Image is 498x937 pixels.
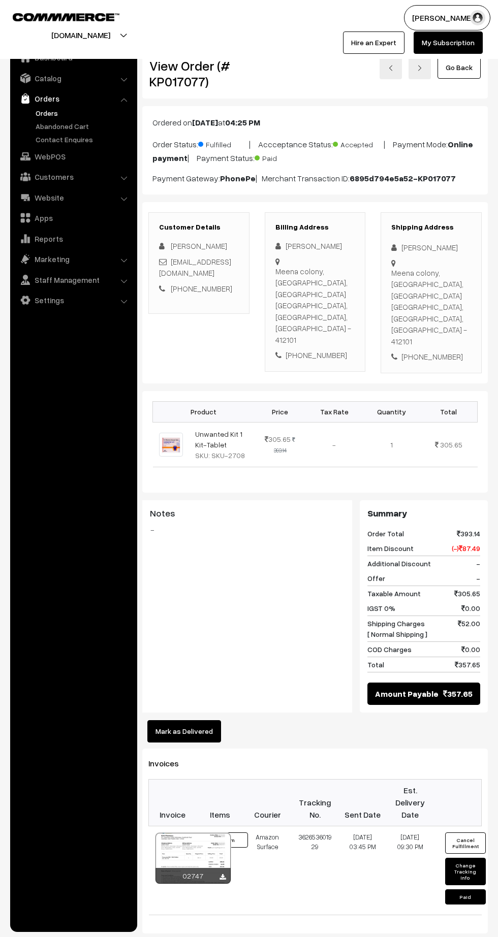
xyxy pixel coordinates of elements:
[386,826,434,915] td: [DATE] 09:30 PM
[195,450,248,461] div: SKU: SKU-2708
[445,889,486,904] button: Paid
[152,172,478,184] p: Payment Gateway: | Merchant Transaction ID:
[461,644,480,655] span: 0.00
[13,291,134,309] a: Settings
[244,826,292,915] td: Amazon Surface
[192,117,218,127] b: [DATE]
[153,401,255,422] th: Product
[367,603,395,613] span: IGST 0%
[476,558,480,569] span: -
[265,435,291,443] span: 305.65
[171,241,227,250] span: [PERSON_NAME]
[195,430,242,449] a: Unwanted Kit 1 Kit-Tablet
[275,240,355,252] div: [PERSON_NAME]
[417,65,423,71] img: right-arrow.png
[33,134,134,145] a: Contact Enquires
[367,508,480,519] h3: Summary
[196,779,244,826] th: Items
[420,401,477,422] th: Total
[255,150,305,164] span: Paid
[367,543,414,554] span: Item Discount
[350,173,456,183] b: 6895d794e5a52-KP017077
[33,108,134,118] a: Orders
[159,223,239,232] h3: Customer Details
[198,137,249,150] span: Fulfilled
[454,588,480,599] span: 305.65
[339,779,387,826] th: Sent Date
[375,688,439,700] span: Amount Payable
[13,168,134,186] a: Customers
[13,13,119,21] img: COMMMERCE
[148,758,191,768] span: Invoices
[149,58,250,89] h2: View Order (# KP017077)
[155,868,231,884] div: 02747
[391,267,471,347] div: Meena colony, [GEOGRAPHIC_DATA], [GEOGRAPHIC_DATA] [GEOGRAPHIC_DATA], [GEOGRAPHIC_DATA], [GEOGRAP...
[306,422,363,467] td: -
[339,826,387,915] td: [DATE] 03:45 PM
[457,528,480,539] span: 393.14
[159,257,231,278] a: [EMAIL_ADDRESS][DOMAIN_NAME]
[13,69,134,87] a: Catalog
[275,266,355,346] div: Meena colony, [GEOGRAPHIC_DATA], [GEOGRAPHIC_DATA] [GEOGRAPHIC_DATA], [GEOGRAPHIC_DATA], [GEOGRAP...
[255,401,306,422] th: Price
[13,89,134,108] a: Orders
[225,117,260,127] b: 04:25 PM
[291,779,339,826] th: Tracking No.
[306,401,363,422] th: Tax Rate
[291,826,339,915] td: 362653601929
[33,121,134,132] a: Abandoned Cart
[367,528,404,539] span: Order Total
[152,137,478,164] p: Order Status: | Accceptance Status: | Payment Mode: | Payment Status:
[171,284,232,293] a: [PHONE_NUMBER]
[333,137,384,150] span: Accepted
[159,433,183,457] img: UNWANTED KIT.jpeg
[367,558,431,569] span: Additional Discount
[367,573,385,584] span: Offer
[367,659,384,670] span: Total
[445,858,486,885] button: Change Tracking Info
[13,271,134,289] a: Staff Management
[147,720,221,742] button: Mark as Delivered
[343,31,404,54] a: Hire an Expert
[438,56,481,79] a: Go Back
[458,618,480,639] span: 52.00
[367,618,427,639] span: Shipping Charges [ Normal Shipping ]
[452,543,480,554] span: (-) 87.49
[150,524,345,536] blockquote: -
[16,22,146,48] button: [DOMAIN_NAME]
[275,349,355,361] div: [PHONE_NUMBER]
[388,65,394,71] img: left-arrow.png
[367,588,421,599] span: Taxable Amount
[390,440,393,449] span: 1
[404,5,490,30] button: [PERSON_NAME]
[455,659,480,670] span: 357.65
[414,31,483,54] a: My Subscription
[443,688,473,700] span: 357.65
[470,10,485,25] img: user
[13,147,134,166] a: WebPOS
[13,209,134,227] a: Apps
[367,644,412,655] span: COD Charges
[391,351,471,363] div: [PHONE_NUMBER]
[440,440,462,449] span: 305.65
[275,223,355,232] h3: Billing Address
[13,230,134,248] a: Reports
[152,116,478,128] p: Ordered on at
[13,188,134,207] a: Website
[445,832,486,854] button: Cancel Fulfillment
[391,242,471,253] div: [PERSON_NAME]
[363,401,420,422] th: Quantity
[391,223,471,232] h3: Shipping Address
[13,10,102,22] a: COMMMERCE
[244,779,292,826] th: Courier
[13,250,134,268] a: Marketing
[150,508,345,519] h3: Notes
[149,779,197,826] th: Invoice
[461,603,480,613] span: 0.00
[476,573,480,584] span: -
[386,779,434,826] th: Est. Delivery Date
[220,173,256,183] b: PhonePe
